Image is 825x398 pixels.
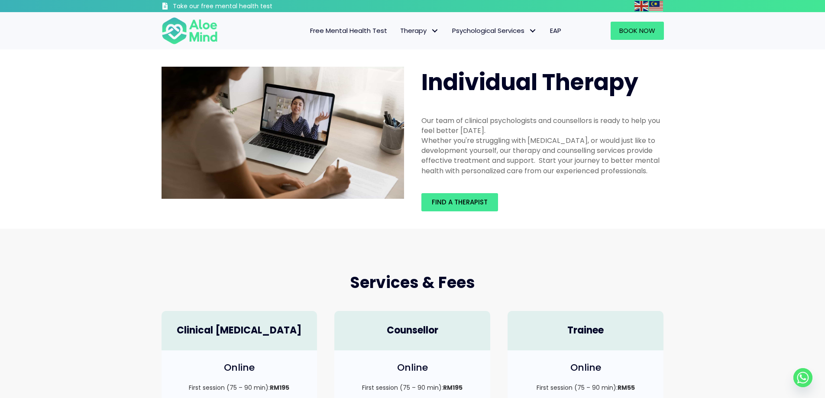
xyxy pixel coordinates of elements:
img: Aloe mind Logo [162,16,218,45]
div: Our team of clinical psychologists and counsellors is ready to help you feel better [DATE]. [421,116,664,136]
h3: Take our free mental health test [173,2,319,11]
a: English [634,1,649,11]
a: Find a therapist [421,193,498,211]
h4: Clinical [MEDICAL_DATA] [170,324,309,337]
span: Therapy [400,26,439,35]
p: First session (75 – 90 min): [343,383,482,392]
h4: Trainee [516,324,655,337]
a: Book Now [611,22,664,40]
a: EAP [544,22,568,40]
span: Therapy: submenu [429,25,441,37]
span: Individual Therapy [421,66,638,98]
span: Find a therapist [432,197,488,207]
span: Book Now [619,26,655,35]
nav: Menu [229,22,568,40]
strong: RM55 [618,383,635,392]
a: Free Mental Health Test [304,22,394,40]
a: Psychological ServicesPsychological Services: submenu [446,22,544,40]
h4: Counsellor [343,324,482,337]
strong: RM195 [443,383,463,392]
span: Psychological Services [452,26,537,35]
span: Services & Fees [350,272,475,294]
span: Psychological Services: submenu [527,25,539,37]
h4: Online [343,361,482,375]
a: Whatsapp [793,368,812,387]
div: Whether you're struggling with [MEDICAL_DATA], or would just like to development yourself, our th... [421,136,664,176]
img: Therapy online individual [162,67,404,199]
img: en [634,1,648,11]
a: TherapyTherapy: submenu [394,22,446,40]
strong: RM195 [270,383,289,392]
h4: Online [170,361,309,375]
a: Take our free mental health test [162,2,319,12]
img: ms [649,1,663,11]
h4: Online [516,361,655,375]
span: EAP [550,26,561,35]
p: First session (75 – 90 min): [516,383,655,392]
a: Malay [649,1,664,11]
span: Free Mental Health Test [310,26,387,35]
p: First session (75 – 90 min): [170,383,309,392]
